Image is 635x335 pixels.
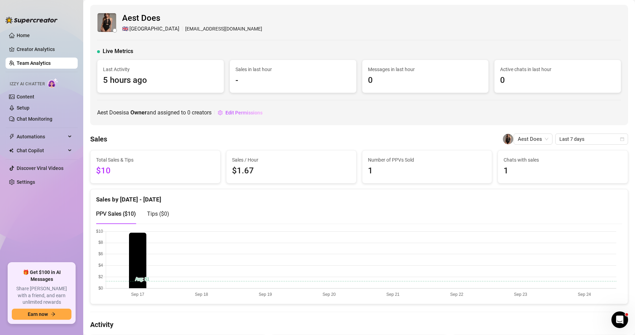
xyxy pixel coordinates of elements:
img: AI Chatter [48,78,58,88]
img: Chat Copilot [9,148,14,153]
span: Aest Does [518,134,548,144]
span: 0 [500,74,615,87]
b: Owner [130,109,147,116]
span: $10 [96,164,215,178]
span: [GEOGRAPHIC_DATA] [129,25,179,33]
img: Aest Does [97,13,116,32]
span: Messages in last hour [368,66,483,73]
span: $1.67 [232,164,351,178]
span: Earn now [28,311,48,317]
a: Creator Analytics [17,44,72,55]
span: Chat Copilot [17,145,66,156]
span: Sales in last hour [235,66,351,73]
span: Share [PERSON_NAME] with a friend, and earn unlimited rewards [12,285,71,306]
span: calendar [620,137,624,141]
img: logo-BBDzfeDw.svg [6,17,58,24]
a: Content [17,94,34,100]
a: Setup [17,105,29,111]
span: Izzy AI Chatter [10,81,45,87]
span: Live Metrics [103,47,133,55]
span: Aest Does is a and assigned to creators [97,108,212,117]
span: Automations [17,131,66,142]
span: Last 7 days [559,134,624,144]
span: thunderbolt [9,134,15,139]
a: Discover Viral Videos [17,165,63,171]
a: Chat Monitoring [17,116,52,122]
span: Chats with sales [504,156,622,164]
span: 1 [504,164,622,178]
div: Sales by [DATE] - [DATE] [96,189,622,204]
span: 🇬🇧 [122,25,129,33]
span: Number of PPVs Sold [368,156,487,164]
h4: Activity [90,320,628,329]
span: Aest Does [122,12,262,25]
a: Settings [17,179,35,185]
a: Team Analytics [17,60,51,66]
span: 1 [368,164,487,178]
span: setting [218,110,223,115]
span: Last Activity [103,66,218,73]
span: 0 [368,74,483,87]
a: Home [17,33,30,38]
img: Aest Does [503,134,513,144]
div: [EMAIL_ADDRESS][DOMAIN_NAME] [122,25,262,33]
span: Active chats in last hour [500,66,615,73]
span: Tips ( $0 ) [147,211,169,217]
span: 5 hours ago [103,74,218,87]
span: PPV Sales ( $10 ) [96,211,136,217]
h4: Sales [90,134,107,144]
span: Edit Permissions [225,110,263,115]
iframe: Intercom live chat [611,311,628,328]
button: Edit Permissions [217,107,263,118]
span: 🎁 Get $100 in AI Messages [12,269,71,283]
span: - [235,74,351,87]
span: Total Sales & Tips [96,156,215,164]
span: 0 [187,109,190,116]
span: arrow-right [51,312,55,317]
button: Earn nowarrow-right [12,309,71,320]
span: Sales / Hour [232,156,351,164]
